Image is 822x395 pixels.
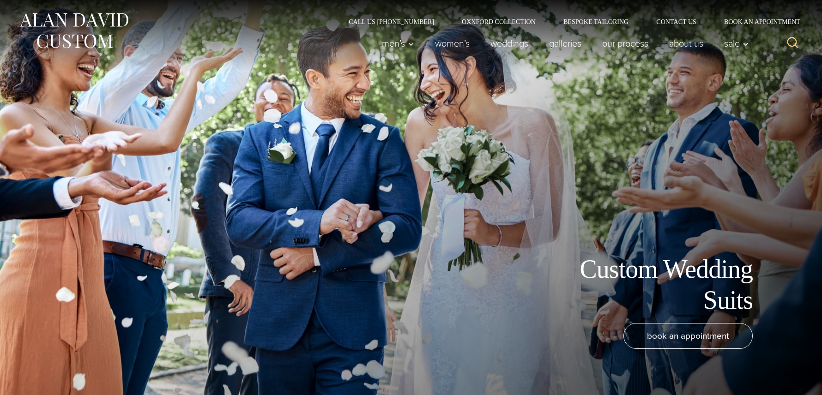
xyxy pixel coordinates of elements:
a: Book an Appointment [710,18,804,25]
nav: Primary Navigation [372,34,754,53]
a: Bespoke Tailoring [550,18,642,25]
span: Men’s [382,39,414,48]
a: weddings [480,34,539,53]
button: View Search Form [781,32,804,54]
span: Sale [724,39,749,48]
a: Oxxford Collection [448,18,550,25]
a: book an appointment [623,323,753,349]
a: Galleries [539,34,592,53]
img: Alan David Custom [18,10,129,51]
a: Contact Us [642,18,710,25]
a: Our Process [592,34,659,53]
a: Call Us [PHONE_NUMBER] [335,18,448,25]
a: About Us [659,34,714,53]
span: book an appointment [647,329,729,342]
h1: Custom Wedding Suits [545,254,753,316]
nav: Secondary Navigation [335,18,804,25]
a: Women’s [425,34,480,53]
